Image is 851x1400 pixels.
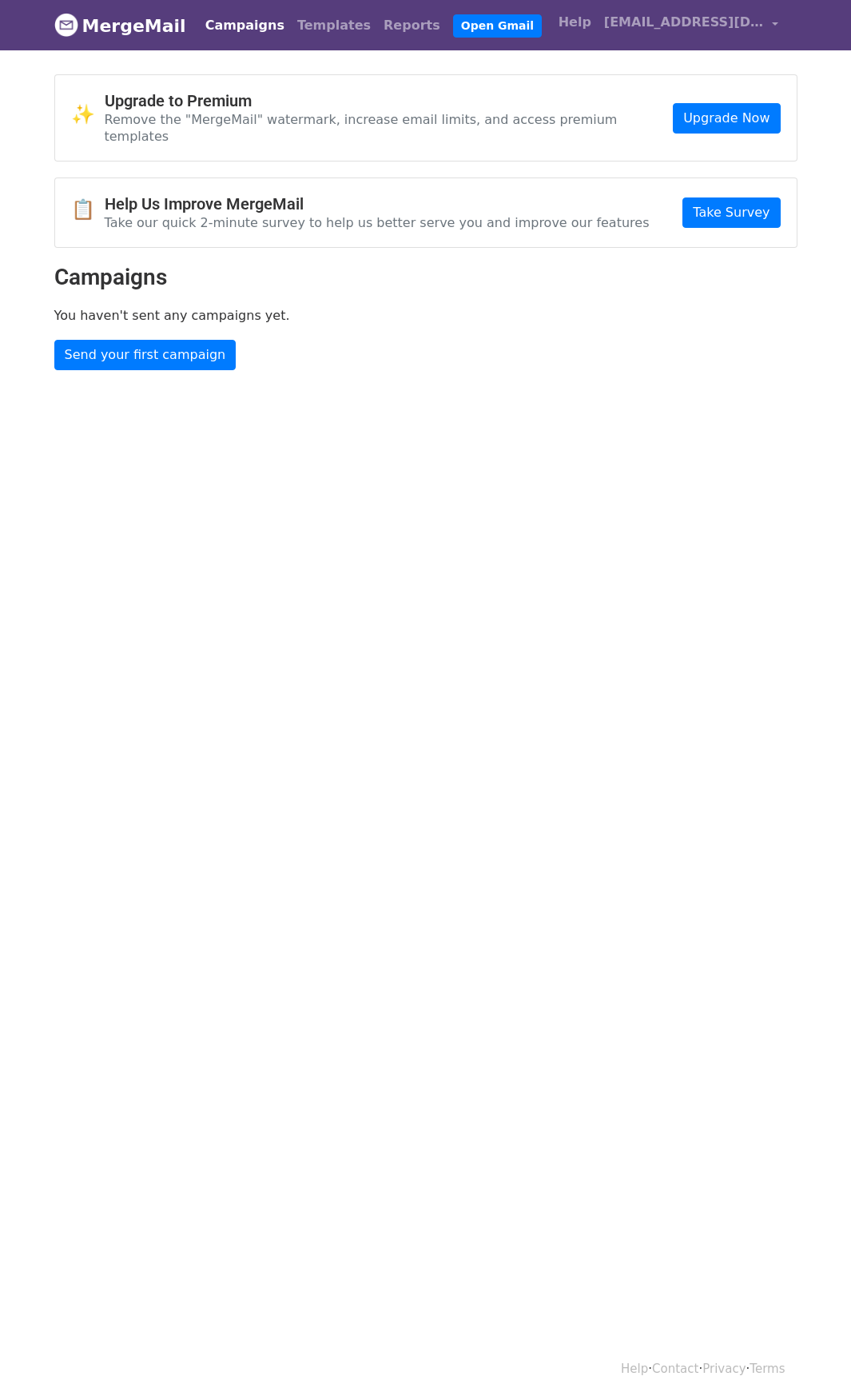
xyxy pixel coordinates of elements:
[54,264,797,291] h2: Campaigns
[598,6,785,44] a: [EMAIL_ADDRESS][DOMAIN_NAME]
[199,10,291,42] a: Campaigns
[291,10,377,42] a: Templates
[552,6,598,38] a: Help
[105,194,650,213] h4: Help Us Improve MergeMail
[682,197,780,228] a: Take Survey
[750,1362,785,1376] a: Terms
[105,214,650,231] p: Take our quick 2-minute survey to help us better serve you and improve our features
[54,13,78,37] img: MergeMail logo
[105,91,674,110] h4: Upgrade to Premium
[105,111,674,145] p: Remove the "MergeMail" watermark, increase email limits, and access premium templates
[673,103,780,134] a: Upgrade Now
[621,1362,648,1376] a: Help
[652,1362,698,1376] a: Contact
[604,13,764,32] span: [EMAIL_ADDRESS][DOMAIN_NAME]
[54,340,237,370] a: Send your first campaign
[377,10,447,42] a: Reports
[54,9,186,42] a: MergeMail
[453,14,542,38] a: Open Gmail
[54,307,797,324] p: You haven't sent any campaigns yet.
[71,103,105,126] span: ✨
[71,198,105,221] span: 📋
[702,1362,746,1376] a: Privacy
